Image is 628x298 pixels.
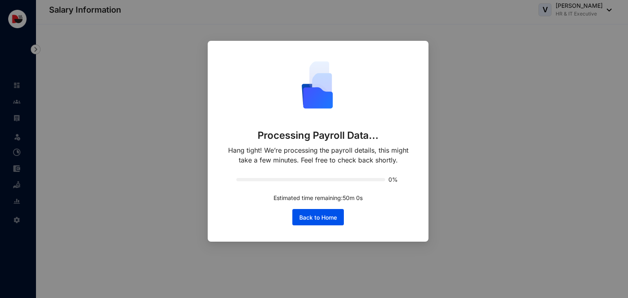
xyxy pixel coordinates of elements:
p: Hang tight! We’re processing the payroll details, this might take a few minutes. Feel free to che... [224,145,412,165]
span: Back to Home [299,213,337,222]
p: Processing Payroll Data... [258,129,379,142]
button: Back to Home [292,209,344,225]
span: 0% [388,177,400,182]
p: Estimated time remaining: 50 m 0 s [274,193,363,202]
